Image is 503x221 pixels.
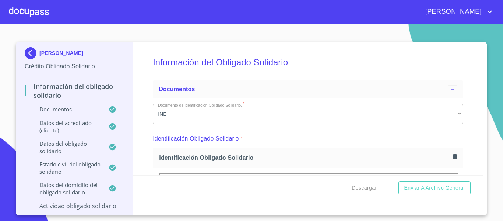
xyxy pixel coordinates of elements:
button: Enviar a Archivo General [398,181,471,195]
button: Descargar [349,181,380,195]
img: Docupass spot blue [25,47,39,59]
span: [PERSON_NAME] [420,6,485,18]
div: INE [153,104,463,124]
button: account of current user [420,6,494,18]
p: Datos del acreditado (cliente) [25,119,109,134]
h5: Información del Obligado Solidario [153,47,463,77]
p: Estado civil del obligado solidario [25,160,109,175]
p: Documentos [25,106,109,113]
p: [PERSON_NAME] [39,50,83,56]
p: Actividad obligado solidario [25,202,124,210]
span: Descargar [352,183,377,193]
div: Documentos [153,80,463,98]
p: Información del Obligado Solidario [25,82,124,100]
p: Identificación Obligado Solidario [153,134,239,143]
span: Enviar a Archivo General [404,183,465,193]
p: Crédito Obligado Solidario [25,62,124,71]
span: Documentos [159,86,195,92]
p: Datos del obligado solidario [25,140,109,155]
span: Identificación Obligado Solidario [159,154,450,162]
p: Datos del Domicilio del Obligado Solidario [25,181,109,196]
div: [PERSON_NAME] [25,47,124,62]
